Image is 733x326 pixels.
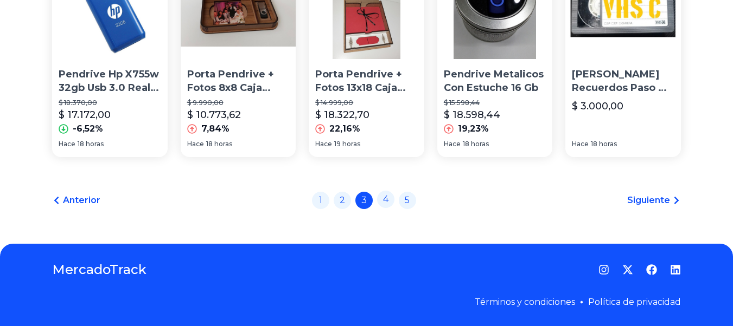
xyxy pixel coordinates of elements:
[187,107,241,122] p: $ 10.773,62
[59,140,75,148] span: Hace
[334,140,360,148] span: 19 horas
[622,264,633,275] a: Twitter
[52,194,100,207] a: Anterior
[312,192,329,209] a: 1
[591,140,617,148] span: 18 horas
[444,68,546,95] p: Pendrive Metalicos Con Estuche 16 Gb
[572,99,623,114] p: $ 3.000,00
[572,68,674,95] p: [PERSON_NAME] Recuerdos Paso De Vhs C A Digital A Tu Pc Pendrive.
[627,194,681,207] a: Siguiente
[627,194,670,207] span: Siguiente
[63,194,100,207] span: Anterior
[598,264,609,275] a: Instagram
[59,107,111,122] p: $ 17.172,00
[444,107,500,122] p: $ 18.598,44
[670,264,681,275] a: LinkedIn
[315,107,369,122] p: $ 18.322,70
[187,140,204,148] span: Hace
[78,140,104,148] span: 18 horas
[572,140,589,148] span: Hace
[59,68,161,95] p: Pendrive Hp X755w 32gb Usb 3.0 Real Retractil Original
[315,140,332,148] span: Hace
[646,264,657,275] a: Facebook
[334,192,351,209] a: 2
[59,99,161,107] p: $ 18.370,00
[52,261,146,278] a: MercadoTrack
[399,192,416,209] a: 5
[187,68,290,95] p: Porta Pendrive + Fotos 8x8 Caja Estuche En Madera Personaliz
[315,99,418,107] p: $ 14.999,00
[444,99,546,107] p: $ 15.598,44
[444,140,461,148] span: Hace
[475,297,575,307] a: Términos y condiciones
[463,140,489,148] span: 18 horas
[329,122,360,135] p: 22,16%
[187,99,290,107] p: $ 9.990,00
[201,122,230,135] p: 7,84%
[206,140,232,148] span: 18 horas
[458,122,489,135] p: 19,23%
[315,68,418,95] p: Porta Pendrive + Fotos 13x18 Caja Estuche Personaliz Madera
[73,122,103,135] p: -6,52%
[377,191,394,208] a: 4
[588,297,681,307] a: Política de privacidad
